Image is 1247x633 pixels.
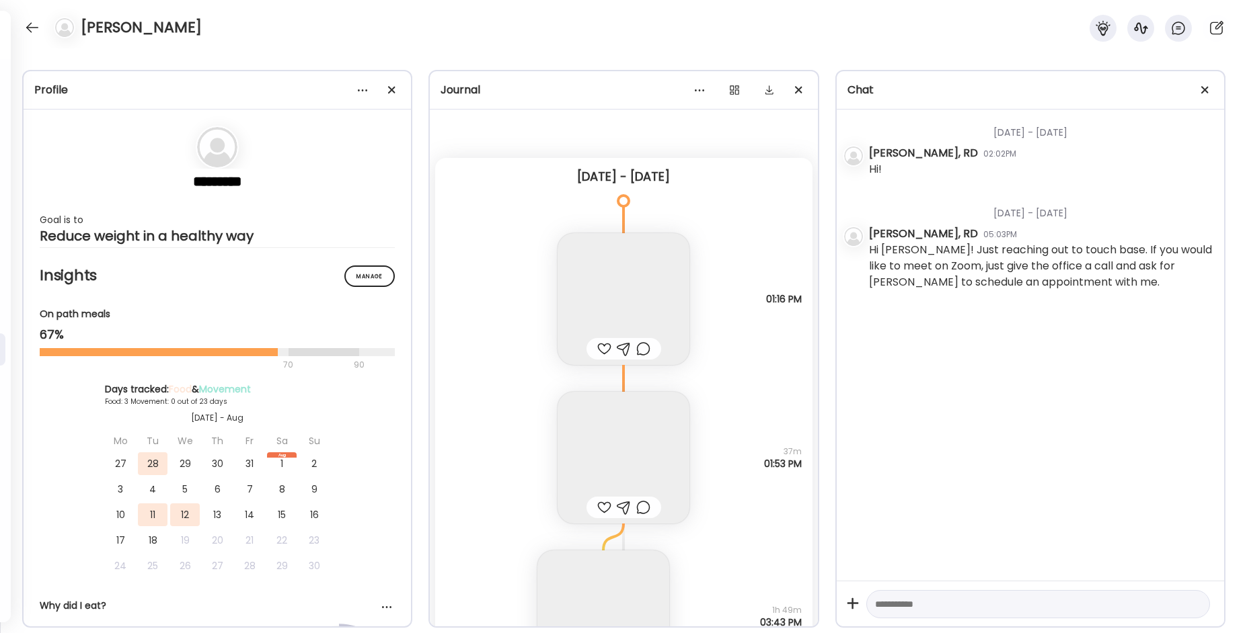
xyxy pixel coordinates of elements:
div: 16 [299,503,329,526]
span: 03:43 PM [760,616,802,628]
div: 4 [138,478,167,501]
div: 27 [106,452,135,475]
div: Aug [267,452,297,458]
div: [PERSON_NAME], RD [869,226,978,242]
div: 15 [267,503,297,526]
h2: Insights [40,265,395,286]
div: Hi [PERSON_NAME]! Just reaching out to touch base. If you would like to meet on Zoom, just give t... [869,242,1213,290]
div: 29 [267,554,297,577]
div: Journal [441,82,806,98]
div: 24 [106,554,135,577]
img: bg-avatar-default.svg [197,127,237,167]
div: 9 [299,478,329,501]
div: We [170,429,200,452]
div: 31 [235,452,264,475]
img: bg-avatar-default.svg [844,146,863,165]
div: 3 [106,478,135,501]
div: 28 [235,554,264,577]
div: Su [299,429,329,452]
div: 21 [235,529,264,552]
div: Profile [34,82,400,98]
div: [PERSON_NAME], RD [869,145,978,161]
div: Hi! [869,161,882,177]
div: 17 [106,529,135,552]
div: 2 [299,452,329,475]
div: 90 [352,357,366,373]
div: Reduce weight in a healthy way [40,228,395,244]
div: Mo [106,429,135,452]
div: Manage [344,265,395,287]
div: 18 [138,529,167,552]
div: Th [202,429,232,452]
div: 8 [267,478,297,501]
div: 26 [170,554,200,577]
img: bg-avatar-default.svg [55,18,74,37]
div: 02:02PM [983,148,1016,160]
div: 29 [170,452,200,475]
span: 1h 49m [760,604,802,616]
div: 05:03PM [983,228,1017,241]
div: 25 [138,554,167,577]
div: 22 [267,529,297,552]
span: Food [169,382,192,396]
span: 01:53 PM [764,458,802,470]
div: 70 [40,357,350,373]
div: 14 [235,503,264,526]
div: Fr [235,429,264,452]
div: [DATE] - [DATE] [869,110,1213,145]
div: Days tracked: & [105,382,330,396]
h4: [PERSON_NAME] [81,17,202,38]
div: 27 [202,554,232,577]
div: Tu [138,429,167,452]
div: 30 [299,554,329,577]
div: Food: 3 Movement: 0 out of 23 days [105,396,330,407]
div: 20 [202,529,232,552]
span: 37m [764,446,802,458]
div: [DATE] - Aug [105,412,330,424]
div: 28 [138,452,167,475]
div: 23 [299,529,329,552]
div: 1 [267,452,297,475]
div: 7 [235,478,264,501]
div: [DATE] - [DATE] [446,169,801,185]
div: On path meals [40,307,395,321]
div: Sa [267,429,297,452]
div: 10 [106,503,135,526]
div: 6 [202,478,232,501]
div: Chat [847,82,1213,98]
div: 5 [170,478,200,501]
div: [DATE] - [DATE] [869,190,1213,226]
div: Why did I eat? [40,599,395,613]
div: Goal is to [40,212,395,228]
span: Movement [199,382,251,396]
div: 67% [40,327,395,343]
span: 01:16 PM [766,293,802,305]
div: 30 [202,452,232,475]
img: bg-avatar-default.svg [844,227,863,246]
div: 19 [170,529,200,552]
div: 11 [138,503,167,526]
div: 13 [202,503,232,526]
div: 12 [170,503,200,526]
